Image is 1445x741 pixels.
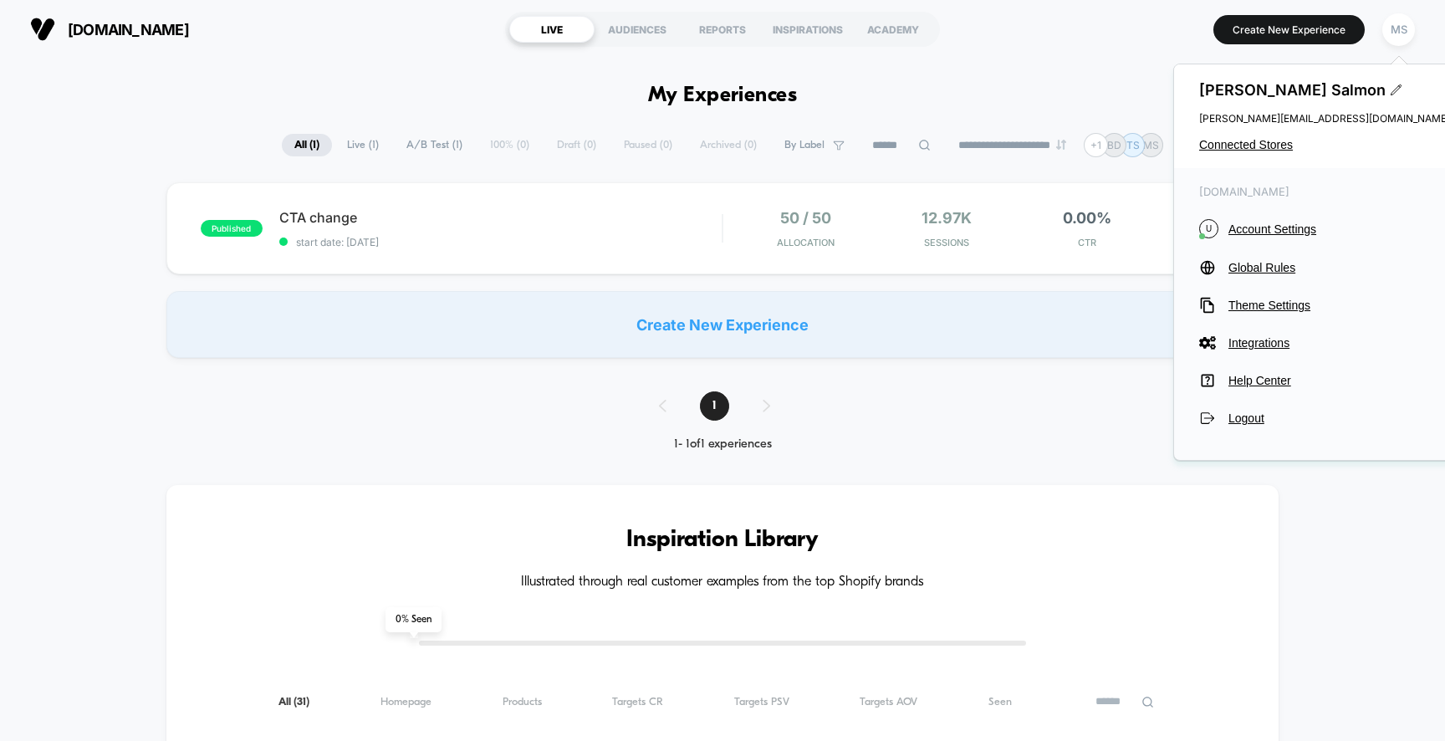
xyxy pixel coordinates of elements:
[166,291,1279,358] div: Create New Experience
[988,696,1012,708] span: Seen
[1126,139,1140,151] p: TS
[850,16,936,43] div: ACADEMY
[394,134,475,156] span: A/B Test ( 1 )
[1143,139,1159,151] p: MS
[680,16,765,43] div: REPORTS
[25,16,194,43] button: [DOMAIN_NAME]
[765,16,850,43] div: INSPIRATIONS
[68,21,189,38] span: [DOMAIN_NAME]
[1377,13,1420,47] button: MS
[1021,237,1153,248] span: CTR
[642,437,804,452] div: 1 - 1 of 1 experiences
[595,16,680,43] div: AUDIENCES
[509,16,595,43] div: LIVE
[503,696,542,708] span: Products
[700,391,729,421] span: 1
[334,134,391,156] span: Live ( 1 )
[201,220,263,237] span: published
[777,237,835,248] span: Allocation
[278,696,309,708] span: All
[279,209,722,226] span: CTA change
[1199,219,1218,238] i: U
[648,84,798,108] h1: My Experiences
[881,237,1013,248] span: Sessions
[294,697,309,708] span: ( 31 )
[784,139,825,151] span: By Label
[1084,133,1108,157] div: + 1
[1063,209,1111,227] span: 0.00%
[30,17,55,42] img: Visually logo
[1213,15,1365,44] button: Create New Experience
[386,607,442,632] span: 0 % Seen
[217,527,1229,554] h3: Inspiration Library
[279,236,722,248] span: start date: [DATE]
[1056,140,1066,150] img: end
[217,575,1229,590] h4: Illustrated through real customer examples from the top Shopify brands
[380,696,431,708] span: Homepage
[922,209,972,227] span: 12.97k
[612,696,663,708] span: Targets CR
[282,134,332,156] span: All ( 1 )
[860,696,917,708] span: Targets AOV
[780,209,831,227] span: 50 / 50
[1382,13,1415,46] div: MS
[1107,139,1121,151] p: BD
[734,696,789,708] span: Targets PSV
